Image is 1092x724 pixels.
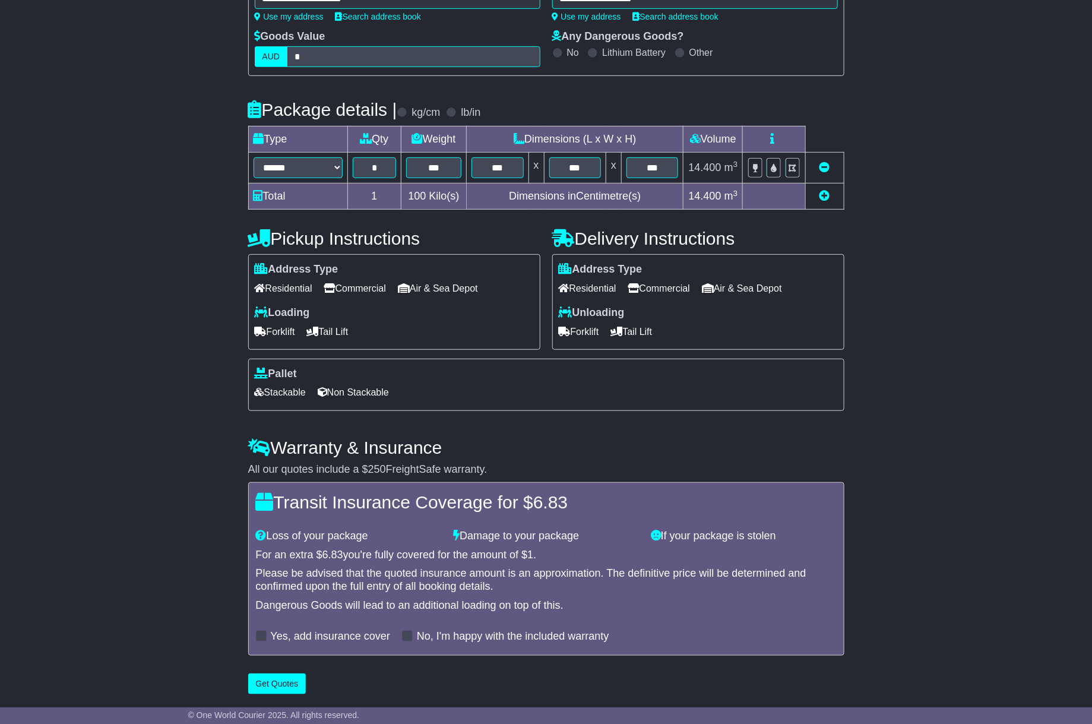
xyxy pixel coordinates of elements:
[255,383,306,401] span: Stackable
[733,189,738,198] sup: 3
[335,12,421,21] a: Search address book
[559,306,625,320] label: Unloading
[398,279,478,298] span: Air & Sea Depot
[819,190,830,202] a: Add new item
[467,126,683,152] td: Dimensions (L x W x H)
[645,530,843,543] div: If your package is stolen
[552,229,844,248] h4: Delivery Instructions
[401,184,467,210] td: Kilo(s)
[307,323,349,341] span: Tail Lift
[255,30,325,43] label: Goods Value
[602,47,666,58] label: Lithium Battery
[248,126,347,152] td: Type
[819,162,830,173] a: Remove this item
[559,323,599,341] span: Forklift
[368,463,386,475] span: 250
[409,190,426,202] span: 100
[702,279,782,298] span: Air & Sea Depot
[559,279,616,298] span: Residential
[248,184,347,210] td: Total
[255,323,295,341] span: Forklift
[248,674,306,694] button: Get Quotes
[611,323,653,341] span: Tail Lift
[256,549,837,562] div: For an extra $ you're fully covered for the amount of $ .
[255,279,312,298] span: Residential
[567,47,579,58] label: No
[412,106,440,119] label: kg/cm
[447,530,645,543] div: Damage to your package
[733,160,738,169] sup: 3
[255,306,310,320] label: Loading
[188,710,360,720] span: © One World Courier 2025. All rights reserved.
[689,190,721,202] span: 14.400
[271,630,390,643] label: Yes, add insurance cover
[528,152,544,183] td: x
[248,463,844,476] div: All our quotes include a $ FreightSafe warranty.
[256,599,837,612] div: Dangerous Goods will lead to an additional loading on top of this.
[256,567,837,593] div: Please be advised that the quoted insurance amount is an approximation. The definitive price will...
[689,47,713,58] label: Other
[255,12,324,21] a: Use my address
[248,100,397,119] h4: Package details |
[461,106,480,119] label: lb/in
[683,126,743,152] td: Volume
[255,263,338,276] label: Address Type
[628,279,690,298] span: Commercial
[533,492,568,512] span: 6.83
[324,279,386,298] span: Commercial
[255,46,288,67] label: AUD
[347,126,401,152] td: Qty
[633,12,718,21] a: Search address book
[255,368,297,381] label: Pallet
[401,126,467,152] td: Weight
[724,162,738,173] span: m
[318,383,389,401] span: Non Stackable
[689,162,721,173] span: 14.400
[256,492,837,512] h4: Transit Insurance Coverage for $
[552,12,621,21] a: Use my address
[248,438,844,457] h4: Warranty & Insurance
[559,263,642,276] label: Address Type
[724,190,738,202] span: m
[552,30,684,43] label: Any Dangerous Goods?
[347,184,401,210] td: 1
[527,549,533,561] span: 1
[467,184,683,210] td: Dimensions in Centimetre(s)
[248,229,540,248] h4: Pickup Instructions
[322,549,343,561] span: 6.83
[606,152,621,183] td: x
[250,530,448,543] div: Loss of your package
[417,630,609,643] label: No, I'm happy with the included warranty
